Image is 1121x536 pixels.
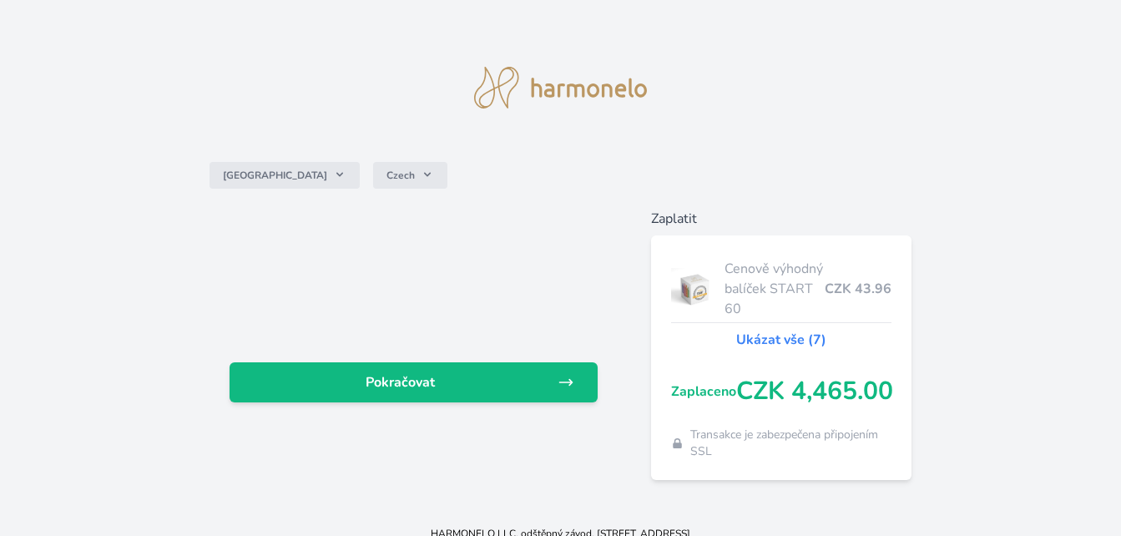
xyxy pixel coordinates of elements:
a: Pokračovat [230,362,598,402]
button: Czech [373,162,447,189]
span: Transakce je zabezpečena připojením SSL [690,427,892,460]
span: CZK 43.96 [825,279,891,299]
button: [GEOGRAPHIC_DATA] [210,162,360,189]
img: start.jpg [671,268,719,310]
span: CZK 4,465.00 [736,377,893,407]
span: Zaplaceno [671,382,736,402]
a: Ukázat vše (7) [736,330,826,350]
h6: Zaplatit [651,209,912,229]
img: logo.svg [474,67,648,109]
span: [GEOGRAPHIC_DATA] [223,169,327,182]
span: Czech [386,169,415,182]
span: Pokračovat [243,372,558,392]
span: Cenově výhodný balíček START 60 [725,259,825,319]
